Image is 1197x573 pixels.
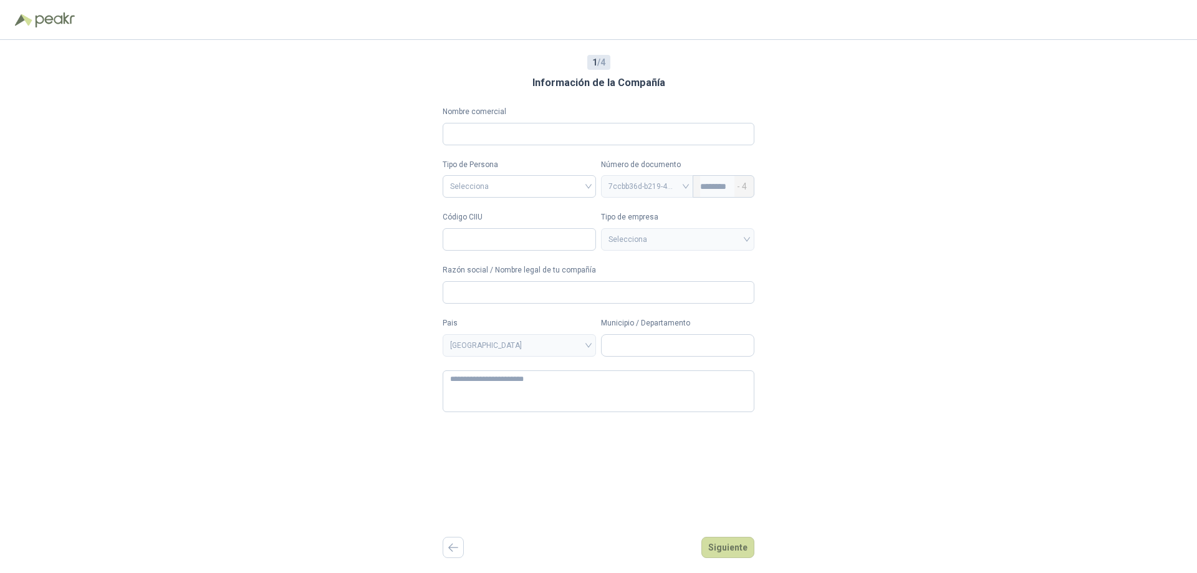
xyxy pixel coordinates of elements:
b: 1 [592,57,597,67]
p: Número de documento [601,159,754,171]
label: Tipo de Persona [443,159,596,171]
span: COLOMBIA [450,336,589,355]
h3: Información de la Compañía [532,75,665,91]
label: Razón social / Nombre legal de tu compañía [443,264,754,276]
label: Código CIIU [443,211,596,223]
img: Logo [15,14,32,26]
img: Peakr [35,12,75,27]
label: Municipio / Departamento [601,317,754,329]
span: / 4 [592,55,605,69]
span: - 4 [737,176,747,197]
span: 7ccbb36d-b219-447a-955e-b12800816971 [608,177,686,196]
label: Pais [443,317,596,329]
button: Siguiente [701,537,754,558]
label: Tipo de empresa [601,211,754,223]
label: Nombre comercial [443,106,754,118]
